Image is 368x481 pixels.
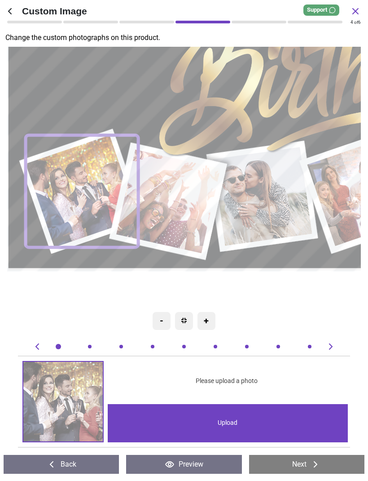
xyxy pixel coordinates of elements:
img: recenter [181,318,187,323]
p: Change the custom photographs on this product. [5,33,368,43]
span: Custom Image [22,4,350,18]
div: Upload [108,404,347,442]
div: Support [303,4,339,16]
button: Preview [126,455,241,474]
button: Next [249,455,364,474]
div: - [153,312,171,330]
span: 4 [350,20,353,25]
div: of 6 [350,19,361,26]
span: Please upload a photo [196,377,258,386]
button: Back [4,455,119,474]
div: + [197,312,215,330]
